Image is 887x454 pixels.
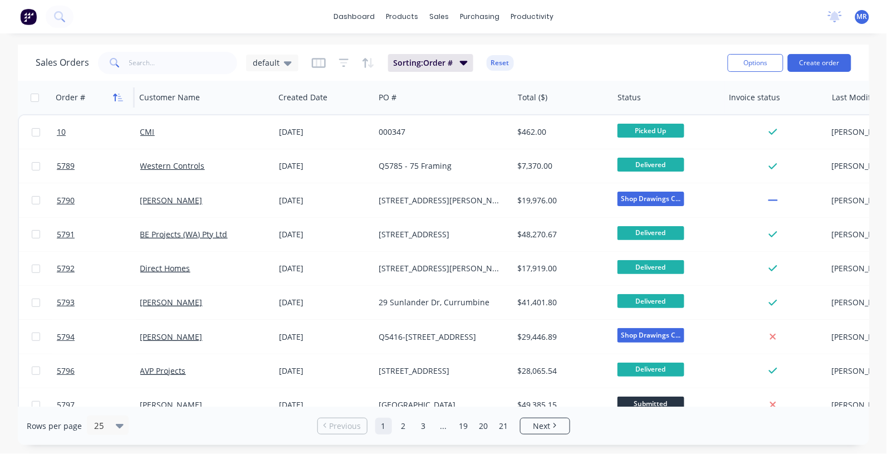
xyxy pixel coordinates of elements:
div: $48,270.67 [518,229,604,240]
div: [DATE] [279,160,370,172]
span: 5797 [57,399,75,411]
a: Page 2 [395,418,412,435]
span: Next [533,421,551,432]
div: $29,446.89 [518,331,604,343]
div: $41,401.80 [518,297,604,308]
div: $19,976.00 [518,195,604,206]
div: $462.00 [518,126,604,138]
div: purchasing [454,8,505,25]
span: 5796 [57,365,75,377]
a: 5793 [57,286,140,319]
a: 5792 [57,252,140,285]
a: Page 21 [496,418,512,435]
a: BE Projects (WA) Pty Ltd [140,229,228,240]
a: 5796 [57,354,140,388]
h1: Sales Orders [36,57,89,68]
span: 10 [57,126,66,138]
button: Sorting:Order # [388,54,473,72]
img: Factory [20,8,37,25]
a: [PERSON_NAME] [140,399,203,410]
span: 5794 [57,331,75,343]
span: Delivered [618,226,684,240]
span: Previous [329,421,361,432]
a: CMI [140,126,155,137]
div: [DATE] [279,399,370,411]
a: 5790 [57,184,140,217]
span: MR [857,12,868,22]
div: Customer Name [139,92,200,103]
a: 10 [57,115,140,149]
a: 5789 [57,149,140,183]
div: $28,065.54 [518,365,604,377]
a: Page 3 [415,418,432,435]
div: [STREET_ADDRESS] [379,365,502,377]
a: Page 20 [476,418,492,435]
a: 5797 [57,388,140,422]
ul: Pagination [313,418,575,435]
div: products [380,8,424,25]
button: Reset [487,55,514,71]
div: Q5785 - 75 Framing [379,160,502,172]
span: 5791 [57,229,75,240]
a: [PERSON_NAME] [140,331,203,342]
span: Delivered [618,158,684,172]
span: 5792 [57,263,75,274]
a: dashboard [328,8,380,25]
div: [STREET_ADDRESS][PERSON_NAME] [379,263,502,274]
span: Submitted [618,397,684,411]
a: Direct Homes [140,263,190,274]
a: Previous page [318,421,367,432]
div: 000347 [379,126,502,138]
div: Created Date [278,92,327,103]
a: Western Controls [140,160,205,171]
div: [DATE] [279,229,370,240]
div: [DATE] [279,263,370,274]
span: Shop Drawings C... [618,328,684,342]
a: [PERSON_NAME] [140,195,203,206]
button: Options [728,54,783,72]
div: Order # [56,92,85,103]
span: Delivered [618,363,684,377]
div: productivity [505,8,559,25]
div: sales [424,8,454,25]
div: $7,370.00 [518,160,604,172]
input: Search... [129,52,238,74]
span: Picked Up [618,124,684,138]
span: Shop Drawings C... [618,192,684,206]
a: 5794 [57,320,140,354]
div: Invoice status [729,92,781,103]
div: [STREET_ADDRESS] [379,229,502,240]
div: $49,385.15 [518,399,604,411]
span: Sorting: Order # [394,57,453,69]
a: Next page [521,421,570,432]
span: Delivered [618,260,684,274]
span: 5793 [57,297,75,308]
a: [PERSON_NAME] [140,297,203,307]
div: [DATE] [279,126,370,138]
div: [GEOGRAPHIC_DATA] [379,399,502,411]
div: $17,919.00 [518,263,604,274]
div: [DATE] [279,365,370,377]
a: Page 19 [455,418,472,435]
div: [DATE] [279,297,370,308]
div: Status [618,92,641,103]
span: default [253,57,280,69]
div: PO # [379,92,396,103]
div: 29 Sunlander Dr, Currumbine [379,297,502,308]
a: AVP Projects [140,365,186,376]
a: 5791 [57,218,140,251]
div: [DATE] [279,331,370,343]
a: Jump forward [435,418,452,435]
div: [STREET_ADDRESS][PERSON_NAME][PERSON_NAME] [379,195,502,206]
a: Page 1 is your current page [375,418,392,435]
span: 5789 [57,160,75,172]
div: [DATE] [279,195,370,206]
div: Q5416-[STREET_ADDRESS] [379,331,502,343]
span: Delivered [618,294,684,308]
button: Create order [788,54,851,72]
span: Rows per page [27,421,82,432]
span: 5790 [57,195,75,206]
div: Total ($) [518,92,547,103]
